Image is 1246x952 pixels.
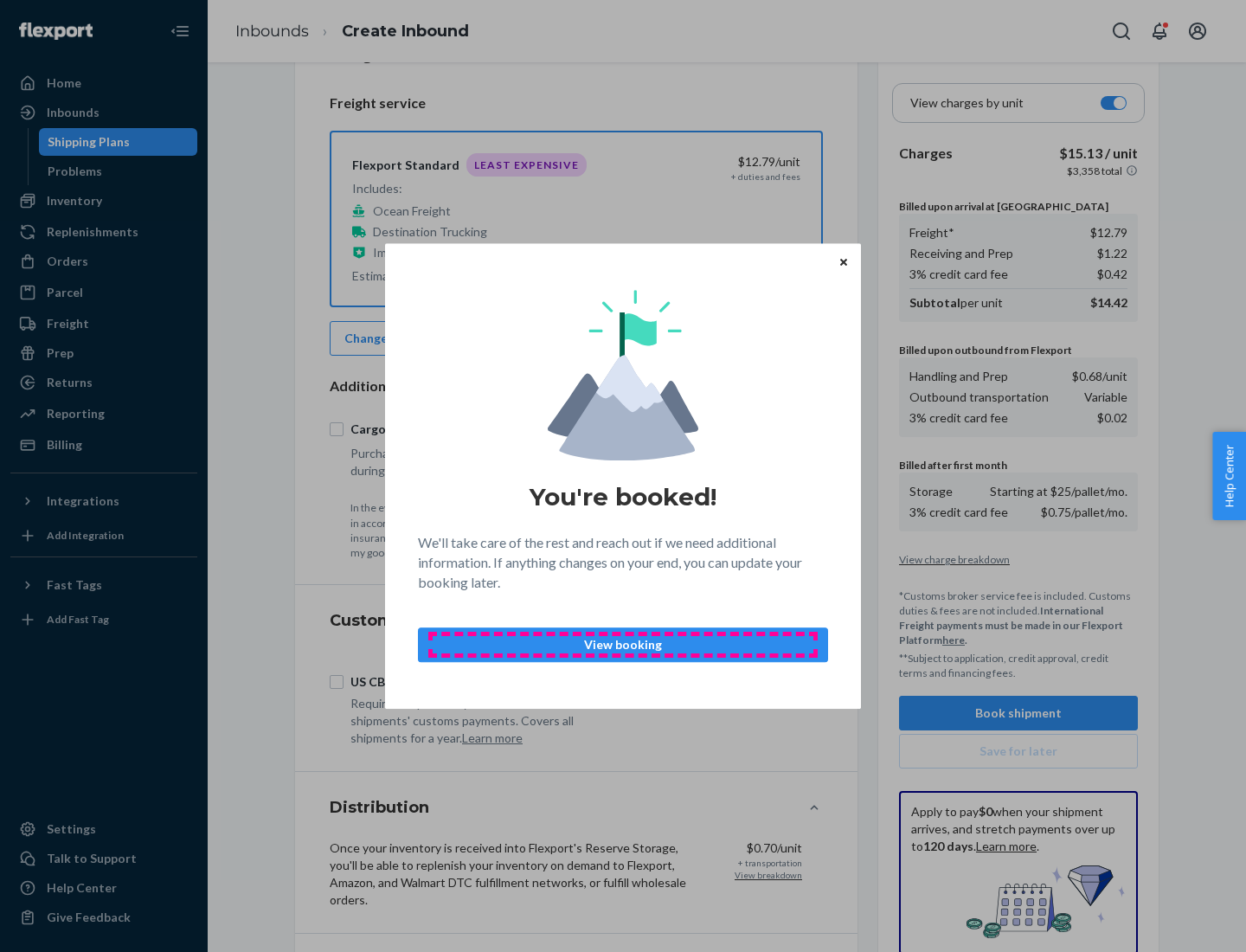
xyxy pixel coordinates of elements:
img: svg+xml,%3Csvg%20viewBox%3D%220%200%20174%20197%22%20fill%3D%22none%22%20xmlns%3D%22http%3A%2F%2F... [548,290,698,460]
p: View booking [433,636,813,653]
h1: You're booked! [530,481,716,512]
p: We'll take care of the rest and reach out if we need additional information. If anything changes ... [418,533,828,593]
button: View booking [418,627,828,662]
button: Close [835,252,852,271]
